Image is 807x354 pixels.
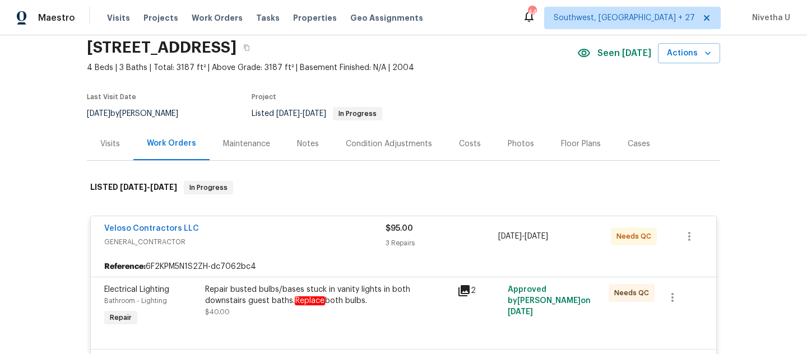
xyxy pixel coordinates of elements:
[38,12,75,24] span: Maestro
[104,225,199,232] a: Veloso Contractors LLC
[386,237,498,249] div: 3 Repairs
[87,110,110,118] span: [DATE]
[104,286,169,294] span: Electrical Lighting
[561,138,601,150] div: Floor Plans
[87,62,577,73] span: 4 Beds | 3 Baths | Total: 3187 ft² | Above Grade: 3187 ft² | Basement Finished: N/A | 2004
[252,94,276,100] span: Project
[303,110,326,118] span: [DATE]
[498,232,522,240] span: [DATE]
[350,12,423,24] span: Geo Assignments
[147,138,196,149] div: Work Orders
[107,12,130,24] span: Visits
[205,309,230,315] span: $40.00
[104,297,167,304] span: Bathroom - Lighting
[498,231,548,242] span: -
[508,286,591,316] span: Approved by [PERSON_NAME] on
[87,94,136,100] span: Last Visit Date
[150,183,177,191] span: [DATE]
[205,284,451,306] div: Repair busted bulbs/bases stuck in vanity lights in both downstairs guest baths. both bulbs.
[658,43,720,64] button: Actions
[120,183,147,191] span: [DATE]
[616,231,656,242] span: Needs QC
[105,312,136,323] span: Repair
[104,236,386,248] span: GENERAL_CONTRACTOR
[528,7,536,18] div: 443
[87,107,192,120] div: by [PERSON_NAME]
[346,138,432,150] div: Condition Adjustments
[192,12,243,24] span: Work Orders
[104,261,146,272] b: Reference:
[90,181,177,194] h6: LISTED
[143,12,178,24] span: Projects
[628,138,650,150] div: Cases
[459,138,481,150] div: Costs
[334,110,381,117] span: In Progress
[525,232,548,240] span: [DATE]
[508,308,533,316] span: [DATE]
[91,257,716,277] div: 6F2KPM5N1S2ZH-dc7062bc4
[252,110,382,118] span: Listed
[508,138,534,150] div: Photos
[597,48,651,59] span: Seen [DATE]
[276,110,326,118] span: -
[297,138,319,150] div: Notes
[748,12,790,24] span: Nivetha U
[100,138,120,150] div: Visits
[87,170,720,206] div: LISTED [DATE]-[DATE]In Progress
[667,46,711,60] span: Actions
[293,12,337,24] span: Properties
[554,12,695,24] span: Southwest, [GEOGRAPHIC_DATA] + 27
[120,183,177,191] span: -
[256,14,280,22] span: Tasks
[236,38,257,58] button: Copy Address
[276,110,300,118] span: [DATE]
[614,287,653,299] span: Needs QC
[223,138,270,150] div: Maintenance
[386,225,413,232] span: $95.00
[295,296,325,305] em: Replace
[457,284,501,297] div: 2
[185,182,232,193] span: In Progress
[87,42,236,53] h2: [STREET_ADDRESS]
